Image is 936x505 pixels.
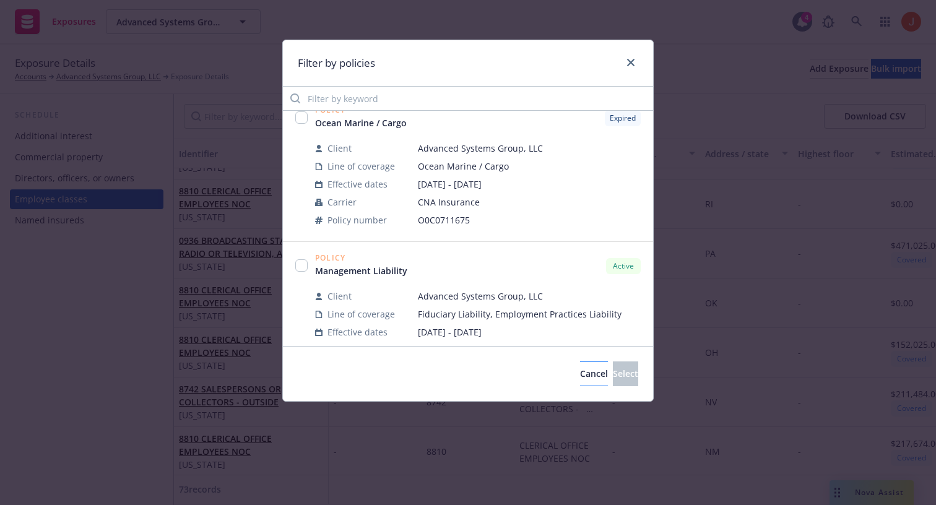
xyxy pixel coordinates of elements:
[418,290,641,303] span: Advanced Systems Group, LLC
[580,368,608,379] span: Cancel
[610,113,636,124] span: Expired
[418,178,641,191] span: [DATE] - [DATE]
[327,326,388,339] span: Effective dates
[315,254,417,262] span: Policy
[283,86,653,111] input: Filter by keyword
[327,196,357,209] span: Carrier
[418,308,641,321] span: Fiduciary Liability, Employment Practices Liability
[315,264,417,277] a: Management Liability
[418,343,641,369] span: Admiral Insurance Group ([PERSON_NAME] Corporation)
[315,116,417,129] a: Ocean Marine / Cargo
[623,55,638,70] a: close
[418,142,641,155] span: Advanced Systems Group, LLC
[298,55,375,71] h1: Filter by policies
[611,261,636,272] span: Active
[327,343,357,356] span: Carrier
[613,361,638,386] button: Select
[580,361,608,386] button: Cancel
[327,160,395,173] span: Line of coverage
[327,178,388,191] span: Effective dates
[327,290,352,303] span: Client
[418,160,641,173] span: Ocean Marine / Cargo
[327,308,395,321] span: Line of coverage
[418,326,641,339] span: [DATE] - [DATE]
[613,368,638,379] span: Select
[418,214,641,227] span: O0C0711675
[327,142,352,155] span: Client
[418,196,641,209] span: CNA Insurance
[327,214,387,227] span: Policy number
